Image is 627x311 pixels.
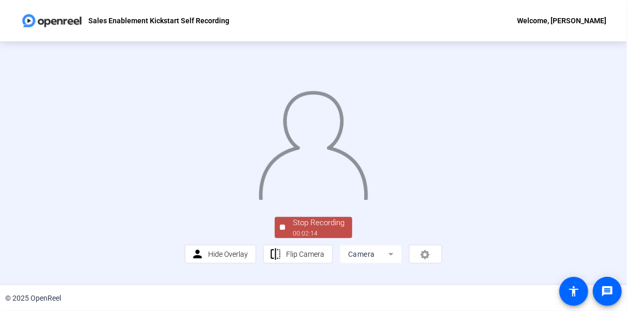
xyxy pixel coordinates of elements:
[286,250,324,258] span: Flip Camera
[517,14,606,27] div: Welcome, [PERSON_NAME]
[270,248,283,261] mat-icon: flip
[5,293,61,304] div: © 2025 OpenReel
[88,14,229,27] p: Sales Enablement Kickstart Self Recording
[293,217,344,229] div: Stop Recording
[185,245,256,263] button: Hide Overlay
[191,248,204,261] mat-icon: person
[263,245,333,263] button: Flip Camera
[208,250,248,258] span: Hide Overlay
[568,285,580,298] mat-icon: accessibility
[293,229,344,238] div: 00:02:14
[258,84,369,200] img: overlay
[21,10,83,31] img: OpenReel logo
[601,285,614,298] mat-icon: message
[275,217,352,238] button: Stop Recording00:02:14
